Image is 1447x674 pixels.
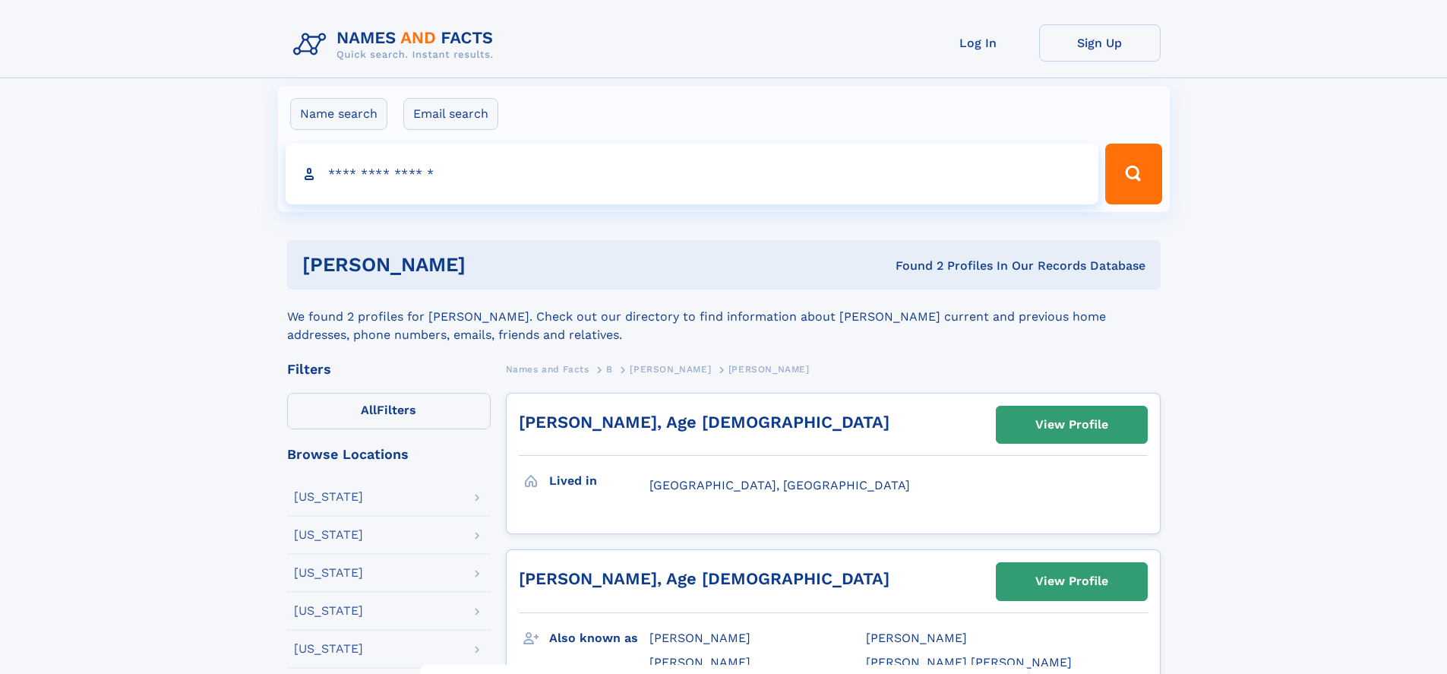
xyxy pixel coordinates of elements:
[649,631,750,645] span: [PERSON_NAME]
[294,529,363,541] div: [US_STATE]
[506,359,589,378] a: Names and Facts
[649,655,750,669] span: [PERSON_NAME]
[649,478,910,492] span: [GEOGRAPHIC_DATA], [GEOGRAPHIC_DATA]
[866,631,967,645] span: [PERSON_NAME]
[1035,407,1108,442] div: View Profile
[403,98,498,130] label: Email search
[519,413,889,432] a: [PERSON_NAME], Age [DEMOGRAPHIC_DATA]
[866,655,1072,669] span: [PERSON_NAME] [PERSON_NAME]
[519,569,889,588] a: [PERSON_NAME], Age [DEMOGRAPHIC_DATA]
[630,359,711,378] a: [PERSON_NAME]
[287,448,491,461] div: Browse Locations
[290,98,387,130] label: Name search
[549,625,649,651] h3: Also known as
[294,567,363,579] div: [US_STATE]
[294,491,363,503] div: [US_STATE]
[918,24,1039,62] a: Log In
[1105,144,1161,204] button: Search Button
[606,359,613,378] a: B
[1039,24,1161,62] a: Sign Up
[287,362,491,376] div: Filters
[286,144,1099,204] input: search input
[287,393,491,429] label: Filters
[549,468,649,494] h3: Lived in
[294,605,363,617] div: [US_STATE]
[1035,564,1108,599] div: View Profile
[302,255,681,274] h1: [PERSON_NAME]
[606,364,613,375] span: B
[630,364,711,375] span: [PERSON_NAME]
[287,24,506,65] img: Logo Names and Facts
[287,290,1161,344] div: We found 2 profiles for [PERSON_NAME]. Check out our directory to find information about [PERSON_...
[997,563,1147,600] a: View Profile
[294,643,363,655] div: [US_STATE]
[728,364,810,375] span: [PERSON_NAME]
[681,258,1145,274] div: Found 2 Profiles In Our Records Database
[997,407,1147,443] a: View Profile
[361,403,377,417] span: All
